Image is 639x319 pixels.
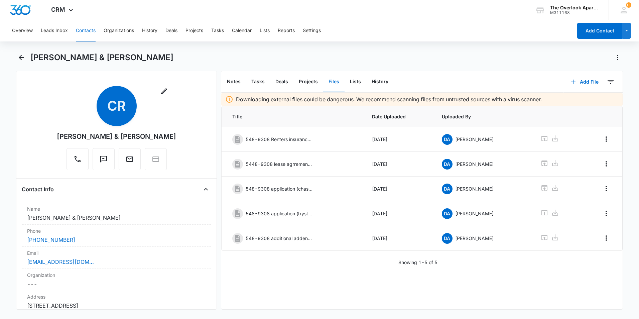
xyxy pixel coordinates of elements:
div: notifications count [626,2,631,8]
p: [PERSON_NAME] [455,161,494,168]
button: History [366,72,394,92]
p: 548-9308 application (chase).pdf [246,185,312,192]
span: CRM [51,6,65,13]
span: Date Uploaded [372,113,426,120]
label: Email [27,249,206,256]
button: Email [119,148,141,170]
label: Name [27,205,206,212]
button: Overflow Menu [601,134,612,144]
button: Back [16,52,26,63]
button: Projects [293,72,323,92]
button: Leads Inbox [41,20,68,41]
span: DA [442,233,453,244]
a: [PHONE_NUMBER] [27,236,75,244]
p: [PERSON_NAME] [455,136,494,143]
a: Call [67,158,89,164]
a: [EMAIL_ADDRESS][DOMAIN_NAME] [27,258,94,266]
span: Title [232,113,356,120]
span: DA [442,159,453,170]
button: Deals [165,20,177,41]
td: [DATE] [364,177,434,201]
div: account name [550,5,599,10]
button: Tasks [211,20,224,41]
span: DA [442,184,453,194]
label: Address [27,293,206,300]
button: Actions [612,52,623,63]
div: Name[PERSON_NAME] & [PERSON_NAME] [22,203,211,225]
span: DA [442,134,453,145]
button: Lists [345,72,366,92]
a: Text [93,158,115,164]
button: Contacts [76,20,96,41]
p: Showing 1-5 of 5 [398,259,437,266]
td: [DATE] [364,127,434,152]
button: Add File [564,74,605,90]
button: Files [323,72,345,92]
button: Settings [303,20,321,41]
span: Uploaded By [442,113,525,120]
button: Text [93,148,115,170]
button: Filters [605,77,616,87]
td: [DATE] [364,226,434,251]
button: Tasks [246,72,270,92]
button: Reports [278,20,295,41]
span: DA [442,208,453,219]
div: [PERSON_NAME] & [PERSON_NAME] [57,131,176,141]
div: account id [550,10,599,15]
h1: [PERSON_NAME] & [PERSON_NAME] [30,52,173,63]
button: Close [201,184,211,195]
p: 5448-9308 lease agrrement.pdf [246,161,312,168]
td: [DATE] [364,201,434,226]
dd: [PERSON_NAME] & [PERSON_NAME] [27,214,206,222]
button: Call [67,148,89,170]
label: Phone [27,227,206,234]
button: Lists [260,20,270,41]
p: [PERSON_NAME] [455,210,494,217]
p: Downloading external files could be dangerous. We recommend scanning files from untrusted sources... [236,95,542,103]
button: Calendar [232,20,252,41]
label: Organization [27,272,206,279]
button: Notes [222,72,246,92]
button: Overflow Menu [601,233,612,243]
span: CR [97,86,137,126]
button: Add Contact [577,23,622,39]
button: Deals [270,72,293,92]
dd: [STREET_ADDRESS] [27,302,206,310]
p: 548-9308 additional addendums.pdf [246,235,312,242]
button: Overflow Menu [601,183,612,194]
dd: --- [27,280,206,288]
button: Overflow Menu [601,158,612,169]
button: Organizations [104,20,134,41]
span: 11 [626,2,631,8]
div: Organization--- [22,269,211,291]
div: Phone[PHONE_NUMBER] [22,225,211,247]
div: Email[EMAIL_ADDRESS][DOMAIN_NAME] [22,247,211,269]
div: Address[STREET_ADDRESS] [22,291,211,313]
button: History [142,20,157,41]
button: Overview [12,20,33,41]
button: Projects [185,20,203,41]
h4: Contact Info [22,185,54,193]
p: [PERSON_NAME] [455,185,494,192]
p: 548-9308 application (trystan).pdf [246,210,312,217]
a: Email [119,158,141,164]
button: Overflow Menu [601,208,612,219]
p: 548-9308 Renters insurance.pdf [246,136,312,143]
p: [PERSON_NAME] [455,235,494,242]
td: [DATE] [364,152,434,177]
